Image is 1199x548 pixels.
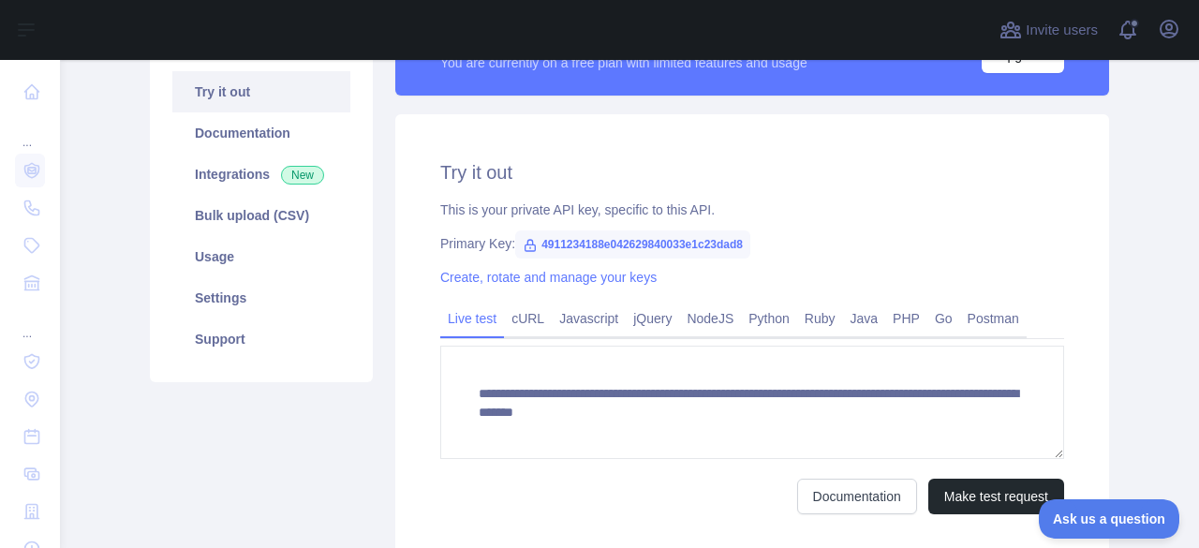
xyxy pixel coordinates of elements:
a: Postman [960,304,1027,333]
div: ... [15,112,45,150]
a: Python [741,304,797,333]
a: PHP [885,304,927,333]
a: Live test [440,304,504,333]
a: NodeJS [679,304,741,333]
a: Try it out [172,71,350,112]
a: Create, rotate and manage your keys [440,270,657,285]
div: Primary Key: [440,234,1064,253]
a: Documentation [172,112,350,154]
a: Ruby [797,304,843,333]
a: Support [172,318,350,360]
span: Invite users [1026,20,1098,41]
div: ... [15,304,45,341]
button: Invite users [996,15,1102,45]
a: Bulk upload (CSV) [172,195,350,236]
a: Javascript [552,304,626,333]
div: You are currently on a free plan with limited features and usage [440,53,807,72]
a: Documentation [797,479,917,514]
a: Usage [172,236,350,277]
a: Java [843,304,886,333]
span: 4911234188e042629840033e1c23dad8 [515,230,750,259]
a: Settings [172,277,350,318]
a: Integrations New [172,154,350,195]
button: Make test request [928,479,1064,514]
iframe: Toggle Customer Support [1039,499,1180,539]
div: This is your private API key, specific to this API. [440,200,1064,219]
a: cURL [504,304,552,333]
span: New [281,166,324,185]
a: Go [927,304,960,333]
h2: Try it out [440,159,1064,185]
a: jQuery [626,304,679,333]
